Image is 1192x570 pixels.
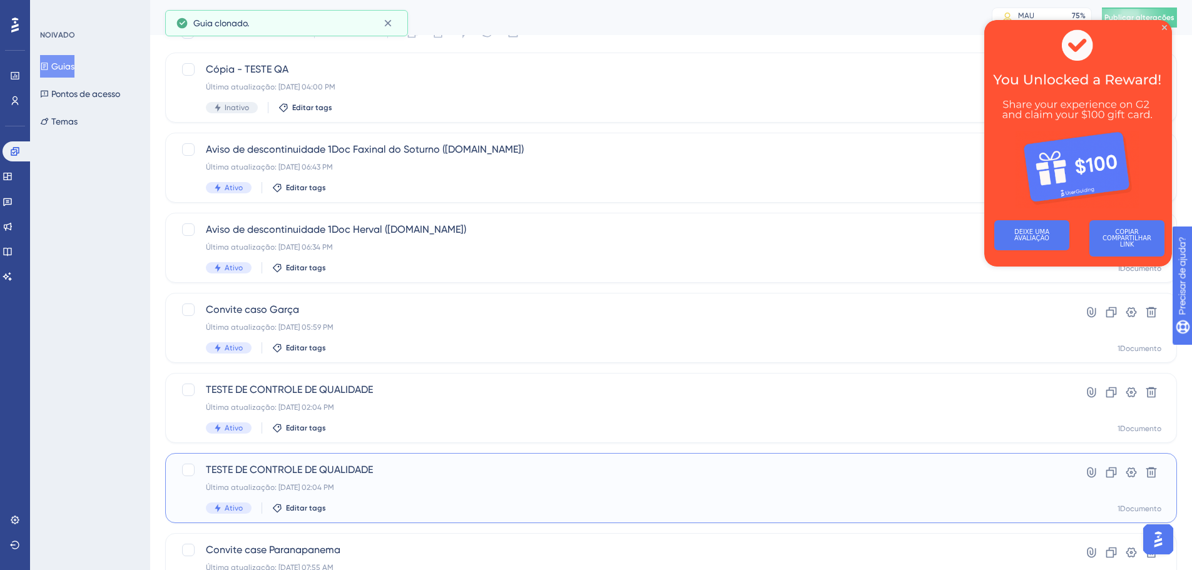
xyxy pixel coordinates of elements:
[178,5,183,10] div: Fechar visualização
[193,18,249,28] font: Guia clonado.
[1118,264,1161,273] font: 1Documento
[206,303,299,315] font: Convite caso Garça
[286,504,326,512] font: Editar tags
[286,183,326,192] font: Editar tags
[1118,424,1161,433] font: 1Documento
[206,464,373,476] font: TESTE DE CONTROLE DE QUALIDADE
[105,200,180,237] button: COPIAR COMPARTILHAR LINK
[1080,11,1086,20] font: %
[272,423,326,433] button: Editar tags
[40,31,75,39] font: NOIVADO
[225,504,243,512] font: Ativo
[206,403,334,412] font: Última atualização: [DATE] 02:04 PM
[51,116,78,126] font: Temas
[272,183,326,193] button: Editar tags
[286,263,326,272] font: Editar tags
[40,55,74,78] button: Guias
[206,544,340,556] font: Convite case Paranapanema
[1118,344,1161,353] font: 1Documento
[206,483,334,492] font: Última atualização: [DATE] 02:04 PM
[206,243,333,252] font: Última atualização: [DATE] 06:34 PM
[1102,8,1177,28] button: Publicar alterações
[30,208,67,221] font: DEIXE UMA AVALIAÇÃO
[272,503,326,513] button: Editar tags
[1018,11,1034,20] font: MAU
[286,344,326,352] font: Editar tags
[206,83,335,91] font: Última atualização: [DATE] 04:00 PM
[40,110,78,133] button: Temas
[10,200,85,230] button: DEIXE UMA AVALIAÇÃO
[206,223,466,235] font: Aviso de descontinuidade 1Doc Herval ([DOMAIN_NAME])
[118,208,169,228] font: COPIAR COMPARTILHAR LINK
[272,263,326,273] button: Editar tags
[206,143,524,155] font: Aviso de descontinuidade 1Doc Faxinal do Soturno ([DOMAIN_NAME])
[225,424,243,432] font: Ativo
[1118,504,1161,513] font: 1Documento
[1104,13,1174,22] font: Publicar alterações
[272,343,326,353] button: Editar tags
[1139,521,1177,558] iframe: Iniciador do Assistente de IA do UserGuiding
[206,323,334,332] font: Última atualização: [DATE] 05:59 PM
[51,61,74,71] font: Guias
[225,183,243,192] font: Ativo
[40,83,120,105] button: Pontos de acesso
[29,6,108,15] font: Precisar de ajuda?
[206,163,333,171] font: Última atualização: [DATE] 06:43 PM
[225,263,243,272] font: Ativo
[278,103,332,113] button: Editar tags
[225,103,249,112] font: Inativo
[225,344,243,352] font: Ativo
[1072,11,1080,20] font: 75
[286,424,326,432] font: Editar tags
[51,89,120,99] font: Pontos de acesso
[206,63,288,75] font: Cópia - TESTE QA
[292,103,332,112] font: Editar tags
[206,384,373,395] font: TESTE DE CONTROLE DE QUALIDADE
